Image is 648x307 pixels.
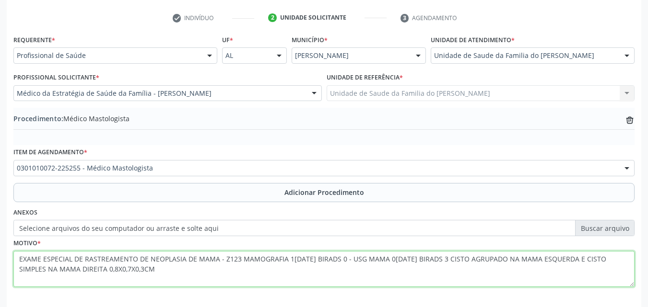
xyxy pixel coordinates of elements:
label: Item de agendamento [13,145,87,160]
label: Município [292,33,328,47]
div: Unidade solicitante [280,13,346,22]
label: UF [222,33,233,47]
span: Adicionar Procedimento [284,187,364,197]
span: Médico da Estratégia de Saúde da Família - [PERSON_NAME] [17,89,302,98]
label: Unidade de atendimento [431,33,515,47]
label: Requerente [13,33,55,47]
span: Unidade de Saude da Familia do [PERSON_NAME] [434,51,615,60]
span: Profissional de Saúde [17,51,198,60]
span: Médico Mastologista [13,114,130,124]
label: Motivo [13,236,41,251]
label: Profissional Solicitante [13,70,99,85]
span: AL [225,51,267,60]
span: Procedimento: [13,114,63,123]
label: Anexos [13,205,37,220]
div: 2 [268,13,277,22]
button: Adicionar Procedimento [13,183,635,202]
span: 0301010072-225255 - Médico Mastologista [17,163,615,173]
label: Unidade de referência [327,70,403,85]
span: [PERSON_NAME] [295,51,406,60]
